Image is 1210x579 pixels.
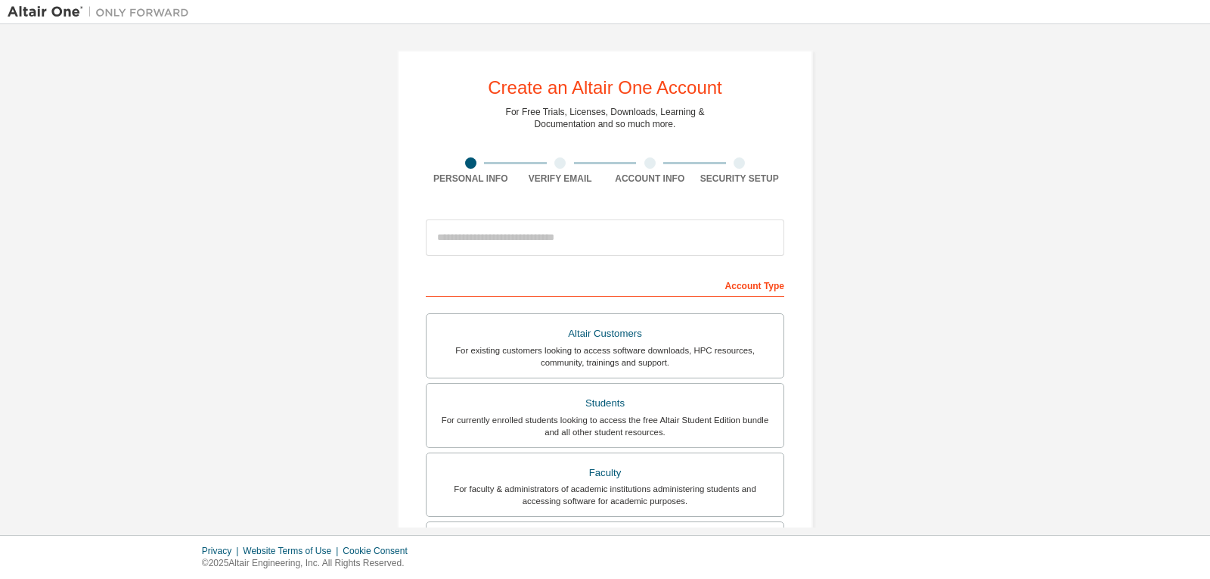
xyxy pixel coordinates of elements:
div: Website Terms of Use [243,545,343,557]
div: For existing customers looking to access software downloads, HPC resources, community, trainings ... [436,344,774,369]
div: Personal Info [426,173,516,185]
img: Altair One [8,5,197,20]
div: Account Info [605,173,695,185]
div: For currently enrolled students looking to access the free Altair Student Edition bundle and all ... [436,414,774,438]
div: For faculty & administrators of academic institutions administering students and accessing softwa... [436,483,774,507]
div: Security Setup [695,173,785,185]
div: Account Type [426,272,784,297]
div: Students [436,393,774,414]
div: Create an Altair One Account [488,79,722,97]
p: © 2025 Altair Engineering, Inc. All Rights Reserved. [202,557,417,570]
div: Faculty [436,462,774,484]
div: Privacy [202,545,243,557]
div: Altair Customers [436,323,774,344]
div: Verify Email [516,173,606,185]
div: For Free Trials, Licenses, Downloads, Learning & Documentation and so much more. [506,106,705,130]
div: Cookie Consent [343,545,416,557]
